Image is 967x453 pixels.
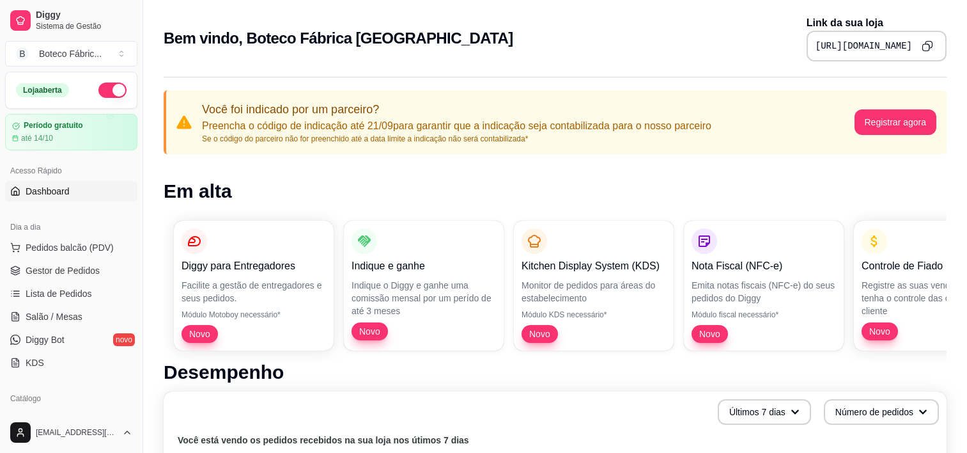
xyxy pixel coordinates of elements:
[855,109,937,135] button: Registrar agora
[917,36,938,56] button: Copy to clipboard
[5,409,137,429] a: Produtos
[98,83,127,98] button: Alterar Status
[692,258,836,274] p: Nota Fiscal (NFC-e)
[514,221,674,351] button: Kitchen Display System (KDS)Monitor de pedidos para áreas do estabelecimentoMódulo KDS necessário...
[354,325,385,338] span: Novo
[524,328,555,340] span: Novo
[522,279,666,305] p: Monitor de pedidos para áreas do estabelecimento
[39,47,102,60] div: Boteco Fábric ...
[5,353,137,373] a: KDS
[692,310,836,320] p: Módulo fiscal necessário*
[5,5,137,36] a: DiggySistema de Gestão
[5,306,137,327] a: Salão / Mesas
[5,181,137,202] a: Dashboard
[816,40,912,52] pre: [URL][DOMAIN_NAME]
[164,180,947,203] h1: Em alta
[5,388,137,409] div: Catálogo
[5,283,137,304] a: Lista de Pedidos
[36,427,117,438] span: [EMAIL_ADDRESS][DOMAIN_NAME]
[26,241,114,254] span: Pedidos balcão (PDV)
[684,221,844,351] button: Nota Fiscal (NFC-e)Emita notas fiscais (NFC-e) do seus pedidos do DiggyMódulo fiscal necessário*Novo
[864,325,895,338] span: Novo
[182,279,326,305] p: Facilite a gestão de entregadores e seus pedidos.
[202,134,711,144] p: Se o código do parceiro não for preenchido até a data limite a indicação não será contabilizada*
[522,310,666,320] p: Módulo KDS necessário*
[184,328,215,340] span: Novo
[692,279,836,305] p: Emita notas fiscais (NFC-e) do seus pedidos do Diggy
[21,133,53,143] article: até 14/10
[344,221,504,351] button: Indique e ganheIndique o Diggy e ganhe uma comissão mensal por um perído de até 3 mesesNovo
[5,41,137,67] button: Select a team
[174,221,334,351] button: Diggy para EntregadoresFacilite a gestão de entregadores e seus pedidos.Módulo Motoboy necessário...
[5,217,137,237] div: Dia a dia
[352,279,496,317] p: Indique o Diggy e ganhe uma comissão mensal por um perído de até 3 meses
[522,258,666,274] p: Kitchen Display System (KDS)
[164,361,947,384] h1: Desempenho
[182,258,326,274] p: Diggy para Entregadores
[26,287,92,300] span: Lista de Pedidos
[5,237,137,258] button: Pedidos balcão (PDV)
[352,258,496,274] p: Indique e ganhe
[26,185,70,198] span: Dashboard
[36,10,132,21] span: Diggy
[16,83,69,97] div: Loja aberta
[5,114,137,150] a: Período gratuitoaté 14/10
[26,356,44,369] span: KDS
[26,310,82,323] span: Salão / Mesas
[16,47,29,60] span: B
[5,260,137,281] a: Gestor de Pedidos
[26,264,100,277] span: Gestor de Pedidos
[5,330,137,350] a: Diggy Botnovo
[824,399,939,425] button: Número de pedidos
[5,417,137,448] button: [EMAIL_ADDRESS][DOMAIN_NAME]
[164,28,513,49] h2: Bem vindo, Boteco Fábrica [GEOGRAPHIC_DATA]
[24,121,83,131] article: Período gratuito
[5,161,137,181] div: Acesso Rápido
[26,333,65,346] span: Diggy Bot
[36,21,132,31] span: Sistema de Gestão
[182,310,326,320] p: Módulo Motoboy necessário*
[202,118,711,134] p: Preencha o código de indicação até 21/09 para garantir que a indicação seja contabilizada para o ...
[718,399,811,425] button: Últimos 7 dias
[202,100,711,118] p: Você foi indicado por um parceiro?
[694,328,725,340] span: Novo
[178,435,469,445] text: Você está vendo os pedidos recebidos na sua loja nos útimos 7 dias
[807,15,947,31] p: Link da sua loja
